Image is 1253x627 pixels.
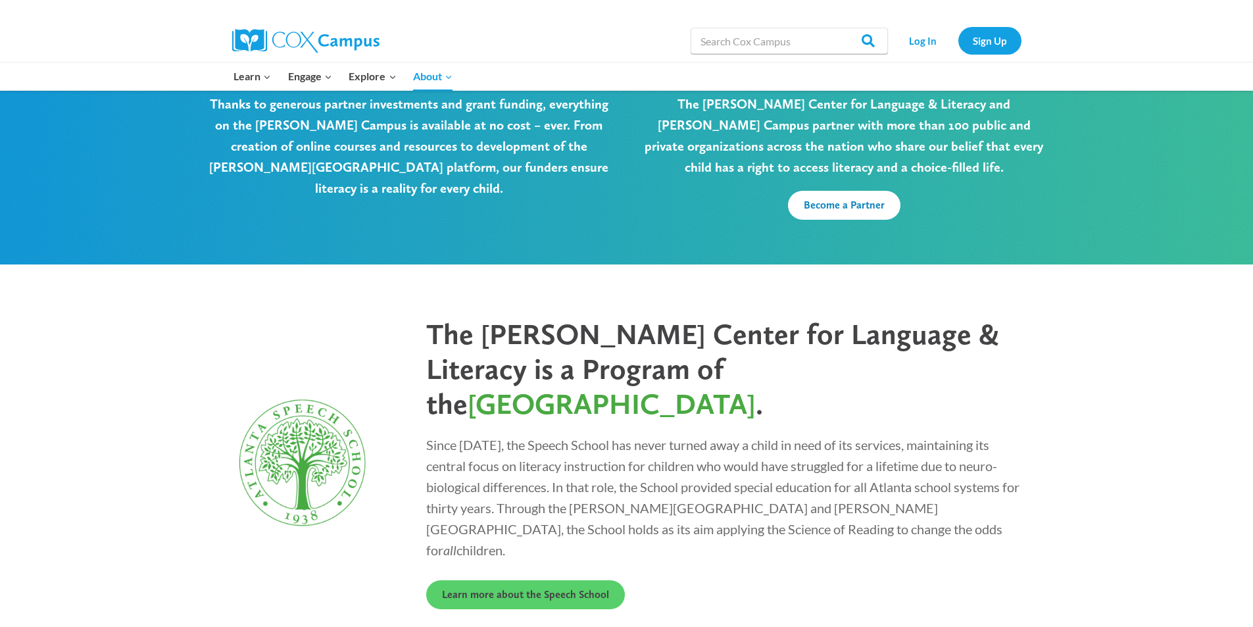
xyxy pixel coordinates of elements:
a: Become a Partner [788,191,900,220]
h6: Thanks to generous partner investments and grant funding, everything on the [PERSON_NAME] Campus ... [205,93,614,199]
a: Log In [895,27,952,54]
button: Child menu of Engage [280,63,341,90]
input: Search Cox Campus [691,28,888,54]
p: The [PERSON_NAME] Center for Language & Literacy is a Program of the . [426,317,1025,421]
button: Child menu of About [405,63,461,90]
span: Become a Partner [804,199,885,211]
img: Atlanta Speech School Logo Current [229,388,376,538]
span: Learn more about the Speech School [442,588,609,601]
h6: The [PERSON_NAME] Center for Language & Literacy and [PERSON_NAME] Campus partner with more than ... [640,93,1049,178]
nav: Secondary Navigation [895,27,1021,54]
img: Cox Campus [232,29,380,53]
p: Since [DATE], the Speech School has never turned away a child in need of its services, maintainin... [426,434,1025,561]
button: Child menu of Learn [226,63,280,90]
a: Learn more about the Speech School [426,580,625,609]
nav: Primary Navigation [226,63,461,90]
button: Child menu of Explore [341,63,405,90]
a: Sign Up [958,27,1021,54]
span: [GEOGRAPHIC_DATA] [468,386,756,421]
em: all [443,542,456,558]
